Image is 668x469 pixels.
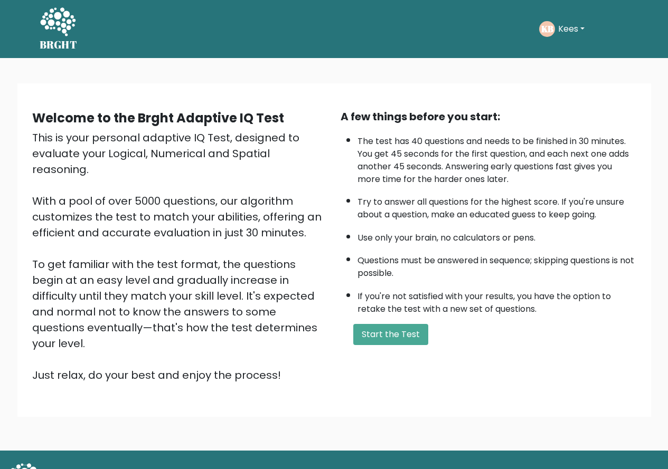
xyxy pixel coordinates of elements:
button: Kees [555,22,588,36]
h5: BRGHT [40,39,78,51]
div: This is your personal adaptive IQ Test, designed to evaluate your Logical, Numerical and Spatial ... [32,130,328,383]
button: Start the Test [353,324,428,345]
a: BRGHT [40,4,78,54]
li: Try to answer all questions for the highest score. If you're unsure about a question, make an edu... [357,190,636,221]
div: A few things before you start: [341,109,636,125]
li: If you're not satisfied with your results, you have the option to retake the test with a new set ... [357,285,636,315]
li: The test has 40 questions and needs to be finished in 30 minutes. You get 45 seconds for the firs... [357,130,636,186]
li: Use only your brain, no calculators or pens. [357,226,636,244]
text: KB [541,23,553,35]
li: Questions must be answered in sequence; skipping questions is not possible. [357,249,636,280]
b: Welcome to the Brght Adaptive IQ Test [32,109,284,127]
